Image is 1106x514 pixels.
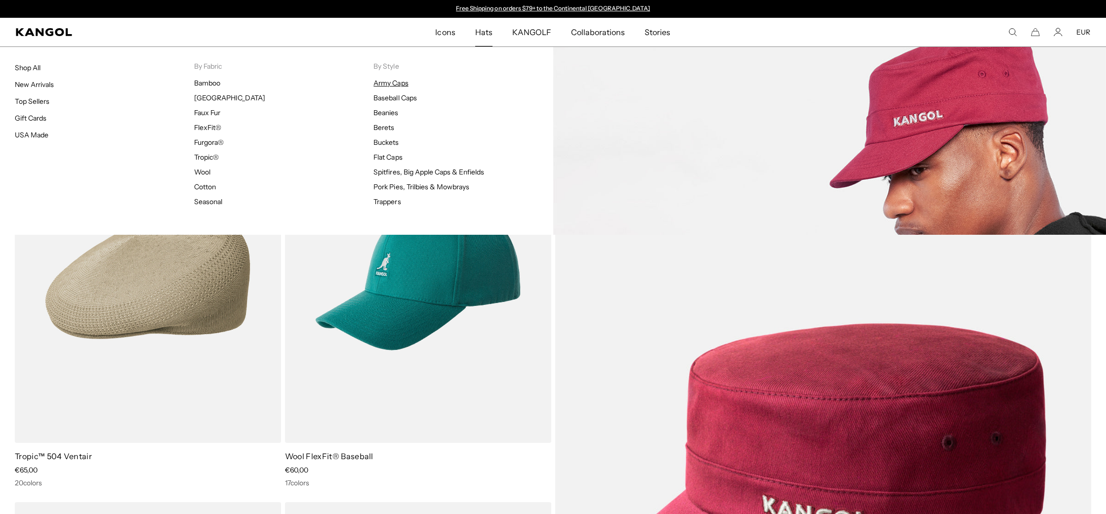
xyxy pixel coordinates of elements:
[512,18,551,46] span: KANGOLF
[285,466,308,474] span: €60,00
[1031,28,1040,37] button: Cart
[15,97,49,106] a: Top Sellers
[373,123,394,132] a: Berets
[194,197,222,206] a: Seasonal
[373,108,398,117] a: Beanies
[373,62,553,71] p: By Style
[373,79,408,87] a: Army Caps
[561,18,635,46] a: Collaborations
[451,5,655,13] div: Announcement
[373,182,469,191] a: Pork Pies, Trilbies & Mowbrays
[373,138,399,147] a: Buckets
[451,5,655,13] slideshow-component: Announcement bar
[15,63,41,72] a: Shop All
[194,123,221,132] a: FlexFit®
[425,18,465,46] a: Icons
[635,18,680,46] a: Stories
[194,93,265,102] a: [GEOGRAPHIC_DATA]
[15,478,281,487] div: 20 colors
[194,79,220,87] a: Bamboo
[285,109,551,443] img: Wool FlexFit® Baseball
[15,130,48,139] a: USA Made
[285,451,373,461] a: Wool FlexFit® Baseball
[571,18,625,46] span: Collaborations
[373,93,416,102] a: Baseball Caps
[373,153,402,162] a: Flat Caps
[373,168,484,176] a: Spitfires, Big Apple Caps & Enfields
[1008,28,1017,37] summary: Search here
[194,182,216,191] a: Cotton
[15,109,281,443] img: Tropic™ 504 Ventair
[15,80,54,89] a: New Arrivals
[465,18,502,46] a: Hats
[194,168,210,176] a: Wool
[456,4,650,12] a: Free Shipping on orders $79+ to the Continental [GEOGRAPHIC_DATA]
[194,62,373,71] p: By Fabric
[15,114,46,123] a: Gift Cards
[645,18,670,46] span: Stories
[194,108,220,117] a: Faux Fur
[451,5,655,13] div: 1 of 2
[1076,28,1090,37] button: EUR
[475,18,492,46] span: Hats
[1054,28,1063,37] a: Account
[285,478,551,487] div: 17 colors
[194,153,219,162] a: Tropic®
[15,466,38,474] span: €65,00
[435,18,455,46] span: Icons
[194,138,224,147] a: Furgora®
[373,197,401,206] a: Trappers
[502,18,561,46] a: KANGOLF
[15,451,92,461] a: Tropic™ 504 Ventair
[16,28,289,36] a: Kangol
